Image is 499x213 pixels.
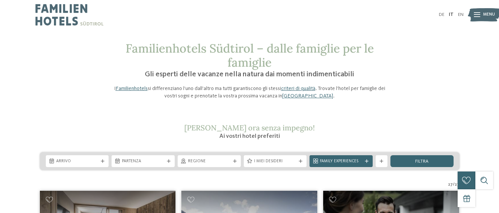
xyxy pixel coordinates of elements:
[109,85,390,100] p: I si differenziano l’uno dall’altro ma tutti garantiscono gli stessi . Trovate l’hotel per famigl...
[448,182,453,188] span: 27
[282,93,333,99] a: [GEOGRAPHIC_DATA]
[281,86,315,91] a: criteri di qualità
[415,159,428,164] span: filtra
[126,41,374,70] span: Familienhotels Südtirol – dalle famiglie per le famiglie
[254,159,297,164] span: I miei desideri
[116,86,148,91] a: Familienhotels
[449,12,454,17] a: IT
[453,182,455,188] span: /
[219,133,280,139] span: Ai vostri hotel preferiti
[483,12,495,18] span: Menu
[439,12,444,17] a: DE
[320,159,362,164] span: Family Experiences
[458,12,464,17] a: EN
[122,159,164,164] span: Partenza
[56,159,99,164] span: Arrivo
[455,182,459,188] span: 27
[188,159,230,164] span: Regione
[184,123,315,132] span: [PERSON_NAME] ora senza impegno!
[145,71,354,78] span: Gli esperti delle vacanze nella natura dai momenti indimenticabili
